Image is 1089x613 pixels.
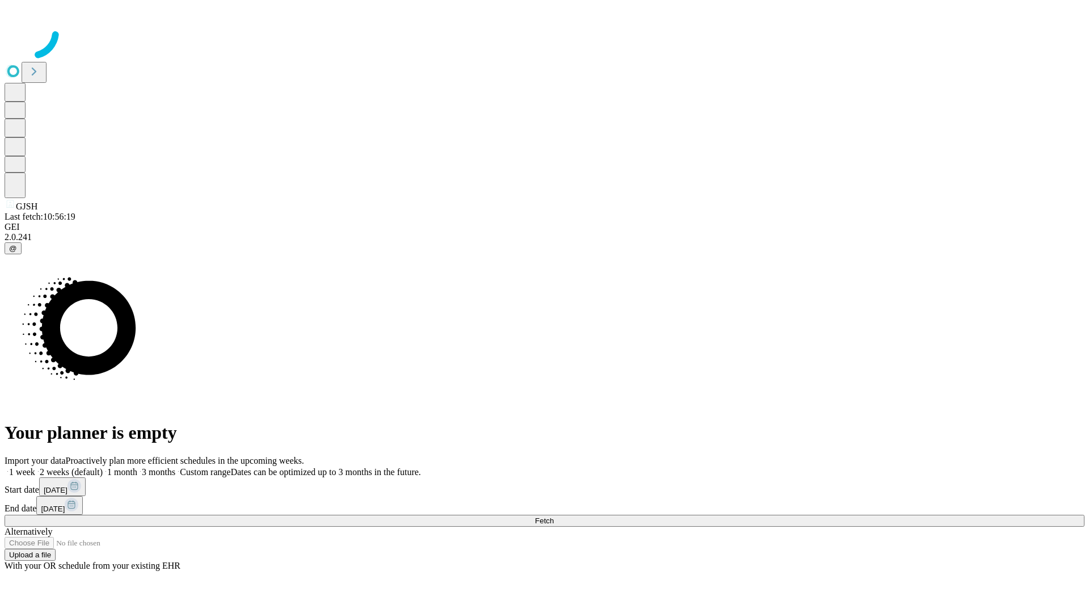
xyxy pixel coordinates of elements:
[535,517,554,525] span: Fetch
[5,232,1084,242] div: 2.0.241
[41,505,65,513] span: [DATE]
[44,486,67,494] span: [DATE]
[5,515,1084,527] button: Fetch
[9,244,17,253] span: @
[5,477,1084,496] div: Start date
[16,201,37,211] span: GJSH
[5,456,66,465] span: Import your data
[5,527,52,536] span: Alternatively
[142,467,175,477] span: 3 months
[40,467,103,477] span: 2 weeks (default)
[36,496,83,515] button: [DATE]
[39,477,86,496] button: [DATE]
[5,422,1084,443] h1: Your planner is empty
[9,467,35,477] span: 1 week
[5,242,22,254] button: @
[231,467,421,477] span: Dates can be optimized up to 3 months in the future.
[5,561,180,570] span: With your OR schedule from your existing EHR
[180,467,230,477] span: Custom range
[5,496,1084,515] div: End date
[66,456,304,465] span: Proactively plan more efficient schedules in the upcoming weeks.
[5,549,56,561] button: Upload a file
[5,212,75,221] span: Last fetch: 10:56:19
[107,467,137,477] span: 1 month
[5,222,1084,232] div: GEI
